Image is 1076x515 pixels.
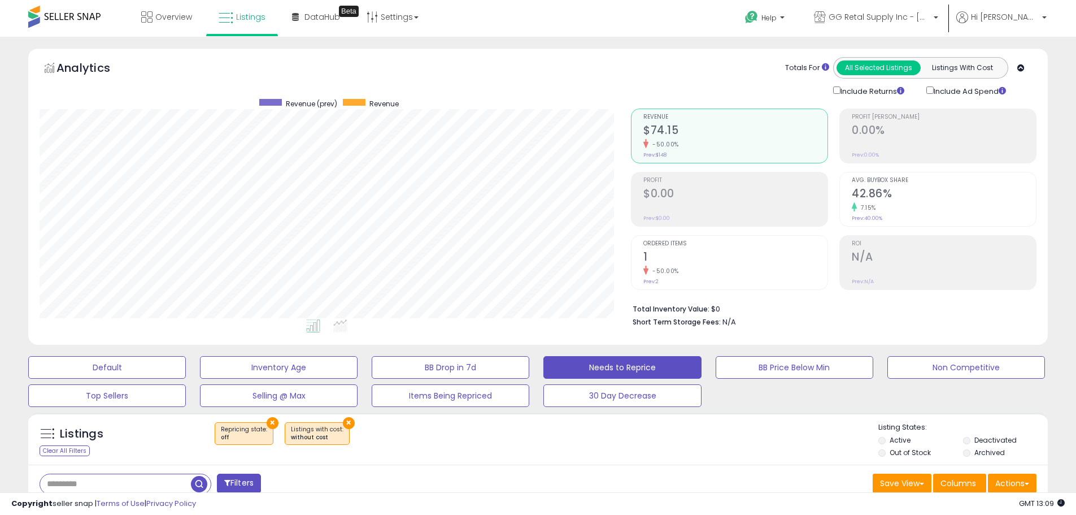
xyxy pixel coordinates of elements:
[643,278,659,285] small: Prev: 2
[920,60,1004,75] button: Listings With Cost
[716,356,873,379] button: BB Price Below Min
[852,152,879,158] small: Prev: 0.00%
[304,11,340,23] span: DataHub
[852,278,874,285] small: Prev: N/A
[918,84,1024,97] div: Include Ad Spend
[643,250,827,266] h2: 1
[155,11,192,23] span: Overview
[852,187,1036,202] h2: 42.86%
[873,474,931,493] button: Save View
[343,417,355,429] button: ×
[643,215,670,222] small: Prev: $0.00
[11,499,196,509] div: seller snap | |
[200,356,358,379] button: Inventory Age
[933,474,986,493] button: Columns
[643,124,827,139] h2: $74.15
[543,356,701,379] button: Needs to Reprice
[852,250,1036,266] h2: N/A
[221,425,267,442] span: Repricing state :
[785,63,829,73] div: Totals For
[543,384,701,407] button: 30 Day Decrease
[236,11,265,23] span: Listings
[852,215,882,222] small: Prev: 40.00%
[736,2,796,37] a: Help
[267,417,278,429] button: ×
[837,60,921,75] button: All Selected Listings
[633,317,721,327] b: Short Term Storage Fees:
[291,425,343,442] span: Listings with cost :
[829,11,930,23] span: GG Retal Supply Inc - [GEOGRAPHIC_DATA]
[146,498,196,509] a: Privacy Policy
[56,60,132,79] h5: Analytics
[643,187,827,202] h2: $0.00
[372,384,529,407] button: Items Being Repriced
[648,140,679,149] small: -50.00%
[890,435,911,445] label: Active
[643,178,827,184] span: Profit
[11,498,53,509] strong: Copyright
[60,426,103,442] h5: Listings
[971,11,1039,23] span: Hi [PERSON_NAME]
[956,11,1047,37] a: Hi [PERSON_NAME]
[633,304,709,314] b: Total Inventory Value:
[974,435,1017,445] label: Deactivated
[878,422,1048,433] p: Listing States:
[286,99,337,109] span: Revenue (prev)
[221,434,267,442] div: off
[28,384,186,407] button: Top Sellers
[97,498,145,509] a: Terms of Use
[643,152,666,158] small: Prev: $148
[761,13,777,23] span: Help
[825,84,918,97] div: Include Returns
[852,114,1036,120] span: Profit [PERSON_NAME]
[887,356,1045,379] button: Non Competitive
[722,317,736,327] span: N/A
[890,448,931,457] label: Out of Stock
[339,6,359,17] div: Tooltip anchor
[648,267,679,275] small: -50.00%
[369,99,399,109] span: Revenue
[852,241,1036,247] span: ROI
[633,301,1028,315] li: $0
[852,178,1036,184] span: Avg. Buybox Share
[291,434,343,442] div: without cost
[940,478,976,489] span: Columns
[200,384,358,407] button: Selling @ Max
[643,114,827,120] span: Revenue
[28,356,186,379] button: Default
[857,204,876,212] small: 7.15%
[988,474,1036,493] button: Actions
[217,474,261,494] button: Filters
[744,10,759,24] i: Get Help
[974,448,1005,457] label: Archived
[852,124,1036,139] h2: 0.00%
[372,356,529,379] button: BB Drop in 7d
[40,445,90,456] div: Clear All Filters
[1019,498,1065,509] span: 2025-09-18 13:09 GMT
[643,241,827,247] span: Ordered Items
